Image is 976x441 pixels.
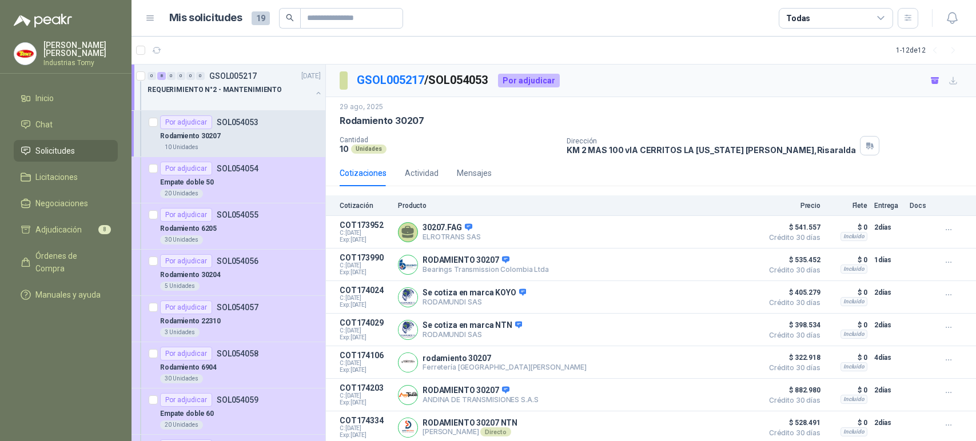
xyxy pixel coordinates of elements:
p: Industrias Tomy [43,59,118,66]
p: Dirección [567,137,855,145]
span: C: [DATE] [340,360,391,367]
p: Cotización [340,202,391,210]
div: Todas [786,12,810,25]
span: Crédito 30 días [763,397,820,404]
img: Company Logo [399,288,417,307]
p: KM 2 MAS 100 vIA CERRITOS LA [US_STATE] [PERSON_NAME] , Risaralda [567,145,855,155]
p: 2 días [874,383,903,397]
div: Por adjudicar [160,162,212,175]
p: 2 días [874,416,903,430]
p: Se cotiza en marca NTN [423,320,522,331]
div: 5 Unidades [160,282,200,291]
p: ANDINA DE TRANSMISIONES S.A.S [423,395,539,404]
p: Bearings Transmission Colombia Ltda [423,265,549,274]
p: [PERSON_NAME] [PERSON_NAME] [43,41,118,57]
p: 10 [340,144,349,154]
span: 8 [98,225,111,234]
p: Precio [763,202,820,210]
p: Rodamiento 22310 [160,316,221,327]
span: $ 535.452 [763,253,820,267]
span: Exp: [DATE] [340,432,391,439]
p: 4 días [874,351,903,364]
span: Inicio [35,92,54,105]
p: 2 días [874,318,903,332]
div: Por adjudicar [160,208,212,222]
div: Por adjudicar [160,115,212,129]
span: 19 [252,11,270,25]
p: Rodamiento 6904 [160,362,217,373]
div: Por adjudicar [160,300,212,314]
img: Company Logo [399,418,417,437]
span: $ 322.918 [763,351,820,364]
p: $ 0 [827,318,867,332]
p: SOL054055 [217,211,258,219]
img: Company Logo [399,320,417,339]
p: SOL054054 [217,165,258,173]
p: $ 0 [827,383,867,397]
a: Por adjudicarSOL054056Rodamiento 302045 Unidades [132,250,325,296]
a: Licitaciones [14,166,118,188]
p: $ 0 [827,253,867,267]
p: rodamiento 30207 [423,354,587,363]
div: 8 [157,72,166,80]
a: Negociaciones [14,193,118,214]
img: Logo peakr [14,14,72,27]
span: C: [DATE] [340,230,391,236]
p: COT173952 [340,220,391,230]
p: SOL054057 [217,303,258,311]
p: $ 0 [827,286,867,299]
a: Órdenes de Compra [14,245,118,279]
div: Por adjudicar [498,74,560,87]
h1: Mis solicitudes [169,10,242,26]
p: COT174203 [340,383,391,392]
div: Por adjudicar [160,393,212,407]
span: Exp: [DATE] [340,367,391,374]
div: Cotizaciones [340,167,387,179]
span: Exp: [DATE] [340,334,391,341]
p: Producto [398,202,756,210]
p: COT174334 [340,416,391,425]
p: 29 ago, 2025 [340,102,383,113]
span: Manuales y ayuda [35,288,101,301]
p: SOL054058 [217,350,258,358]
div: Mensajes [457,167,492,179]
span: Solicitudes [35,145,75,157]
span: Exp: [DATE] [340,269,391,276]
a: Por adjudicarSOL054055Rodamiento 620530 Unidades [132,203,325,250]
p: RODAMIENTO 30207 [423,386,539,396]
span: Exp: [DATE] [340,236,391,243]
a: Por adjudicarSOL054053Rodamiento 3020710 Unidades [132,111,325,157]
span: search [286,14,294,22]
p: COT174029 [340,318,391,327]
p: Flete [827,202,867,210]
span: C: [DATE] [340,327,391,334]
p: SOL054056 [217,257,258,265]
div: 30 Unidades [160,235,203,244]
div: 20 Unidades [160,420,203,430]
p: GSOL005217 [209,72,257,80]
p: Entrega [874,202,903,210]
p: 30207.FAG [423,223,480,233]
p: COT174106 [340,351,391,360]
a: Solicitudes [14,140,118,162]
span: $ 882.980 [763,383,820,397]
p: RODAMIENTO 30207 [423,255,549,266]
p: REQUERIMIENTO N°2 - MANTENIMIENTO [148,85,282,95]
span: Crédito 30 días [763,267,820,274]
p: Rodamiento 6205 [160,223,217,234]
span: Crédito 30 días [763,364,820,371]
div: Incluido [840,264,867,274]
div: 0 [196,72,205,80]
span: Crédito 30 días [763,332,820,339]
p: Empate doble 50 [160,177,214,188]
div: 10 Unidades [160,143,203,152]
p: [PERSON_NAME] [423,427,517,436]
span: C: [DATE] [340,295,391,302]
span: Licitaciones [35,171,78,183]
div: Directo [480,427,511,436]
div: Incluido [840,395,867,404]
p: Rodamiento 30207 [340,115,424,127]
div: Incluido [840,297,867,306]
div: 0 [148,72,156,80]
div: 20 Unidades [160,189,203,198]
